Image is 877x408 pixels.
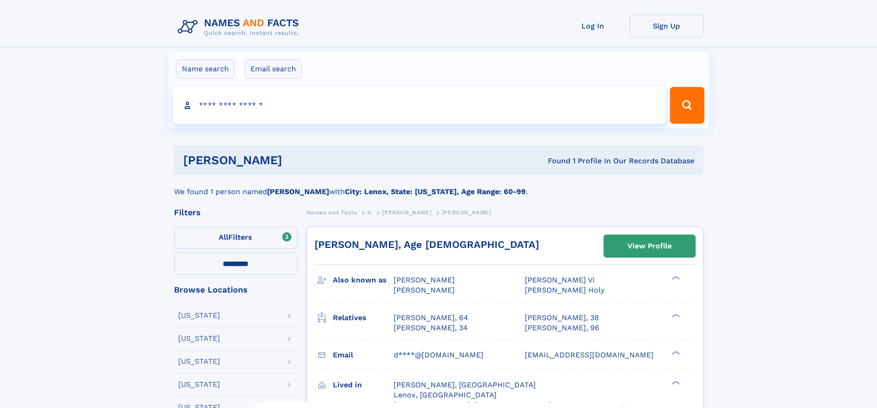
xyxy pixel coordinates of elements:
[604,235,695,257] a: View Profile
[394,380,536,389] span: [PERSON_NAME], [GEOGRAPHIC_DATA]
[173,87,666,124] input: search input
[525,286,604,294] span: [PERSON_NAME] Holy
[394,286,455,294] span: [PERSON_NAME]
[670,87,704,124] button: Search Button
[183,155,415,166] h1: [PERSON_NAME]
[307,207,357,218] a: Names and Facts
[669,350,680,356] div: ❯
[174,227,297,249] label: Filters
[630,15,703,37] a: Sign Up
[367,207,372,218] a: H
[333,272,394,288] h3: Also known as
[415,156,694,166] div: Found 1 Profile In Our Records Database
[394,323,468,333] a: [PERSON_NAME], 34
[442,209,491,216] span: [PERSON_NAME]
[244,59,302,79] label: Email search
[669,379,680,385] div: ❯
[367,209,372,216] span: H
[174,208,297,217] div: Filters
[333,377,394,393] h3: Lived in
[556,15,630,37] a: Log In
[394,391,497,399] span: Lenox, [GEOGRAPHIC_DATA]
[178,312,220,319] div: [US_STATE]
[174,15,307,40] img: Logo Names and Facts
[394,313,468,323] a: [PERSON_NAME], 64
[345,187,526,196] b: City: Lenox, State: [US_STATE], Age Range: 60-99
[174,286,297,294] div: Browse Locations
[627,236,672,257] div: View Profile
[525,323,599,333] a: [PERSON_NAME], 96
[333,347,394,363] h3: Email
[382,209,431,216] span: [PERSON_NAME]
[525,351,654,359] span: [EMAIL_ADDRESS][DOMAIN_NAME]
[219,233,228,241] span: All
[314,239,539,250] a: [PERSON_NAME], Age [DEMOGRAPHIC_DATA]
[525,276,594,284] span: [PERSON_NAME] Vi
[333,310,394,326] h3: Relatives
[176,59,235,79] label: Name search
[669,312,680,318] div: ❯
[178,335,220,342] div: [US_STATE]
[669,275,680,281] div: ❯
[267,187,329,196] b: [PERSON_NAME]
[525,313,599,323] a: [PERSON_NAME], 38
[174,175,703,197] div: We found 1 person named with .
[178,381,220,388] div: [US_STATE]
[382,207,431,218] a: [PERSON_NAME]
[394,276,455,284] span: [PERSON_NAME]
[178,358,220,365] div: [US_STATE]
